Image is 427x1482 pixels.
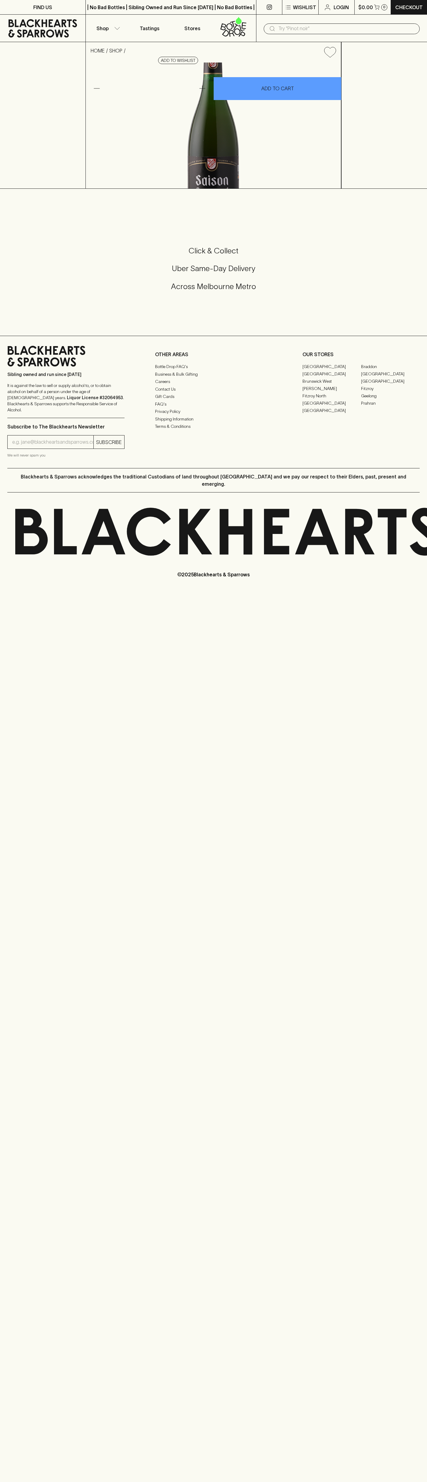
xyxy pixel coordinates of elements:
p: Login [334,4,349,11]
a: Tastings [128,15,171,42]
a: [GEOGRAPHIC_DATA] [302,399,361,407]
input: e.g. jane@blackheartsandsparrows.com.au [12,437,93,447]
p: FIND US [33,4,52,11]
a: Shipping Information [155,415,272,423]
p: ADD TO CART [261,85,294,92]
p: Subscribe to The Blackhearts Newsletter [7,423,125,430]
p: Tastings [140,25,159,32]
button: SUBSCRIBE [94,435,124,449]
a: [GEOGRAPHIC_DATA] [361,378,420,385]
p: $0.00 [358,4,373,11]
a: Careers [155,378,272,385]
img: 2906.png [86,63,341,188]
input: Try "Pinot noir" [278,24,415,34]
a: FAQ's [155,400,272,408]
a: Business & Bulk Gifting [155,370,272,378]
h5: Click & Collect [7,246,420,256]
a: Privacy Policy [155,408,272,415]
button: Add to wishlist [322,45,338,60]
a: [GEOGRAPHIC_DATA] [302,370,361,378]
p: We will never spam you [7,452,125,458]
p: OUR STORES [302,351,420,358]
p: 0 [383,5,385,9]
div: Call to action block [7,221,420,324]
button: Add to wishlist [158,57,198,64]
button: Shop [86,15,128,42]
p: It is against the law to sell or supply alcohol to, or to obtain alcohol on behalf of a person un... [7,382,125,413]
a: [GEOGRAPHIC_DATA] [302,363,361,370]
p: OTHER AREAS [155,351,272,358]
a: Contact Us [155,385,272,393]
a: Prahran [361,399,420,407]
a: Geelong [361,392,420,399]
p: SUBSCRIBE [96,439,122,446]
p: Blackhearts & Sparrows acknowledges the traditional Custodians of land throughout [GEOGRAPHIC_DAT... [12,473,415,488]
a: Bottle Drop FAQ's [155,363,272,370]
a: Fitzroy [361,385,420,392]
a: Fitzroy North [302,392,361,399]
h5: Across Melbourne Metro [7,281,420,292]
h5: Uber Same-Day Delivery [7,263,420,274]
strong: Liquor License #32064953 [67,395,123,400]
p: Checkout [395,4,423,11]
a: Braddon [361,363,420,370]
a: Gift Cards [155,393,272,400]
a: Terms & Conditions [155,423,272,430]
p: Wishlist [293,4,316,11]
button: ADD TO CART [214,77,341,100]
a: Brunswick West [302,378,361,385]
a: HOME [91,48,105,53]
a: [GEOGRAPHIC_DATA] [302,407,361,414]
p: Stores [184,25,200,32]
a: Stores [171,15,214,42]
a: [PERSON_NAME] [302,385,361,392]
a: [GEOGRAPHIC_DATA] [361,370,420,378]
p: Sibling owned and run since [DATE] [7,371,125,378]
a: SHOP [109,48,122,53]
p: Shop [96,25,109,32]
